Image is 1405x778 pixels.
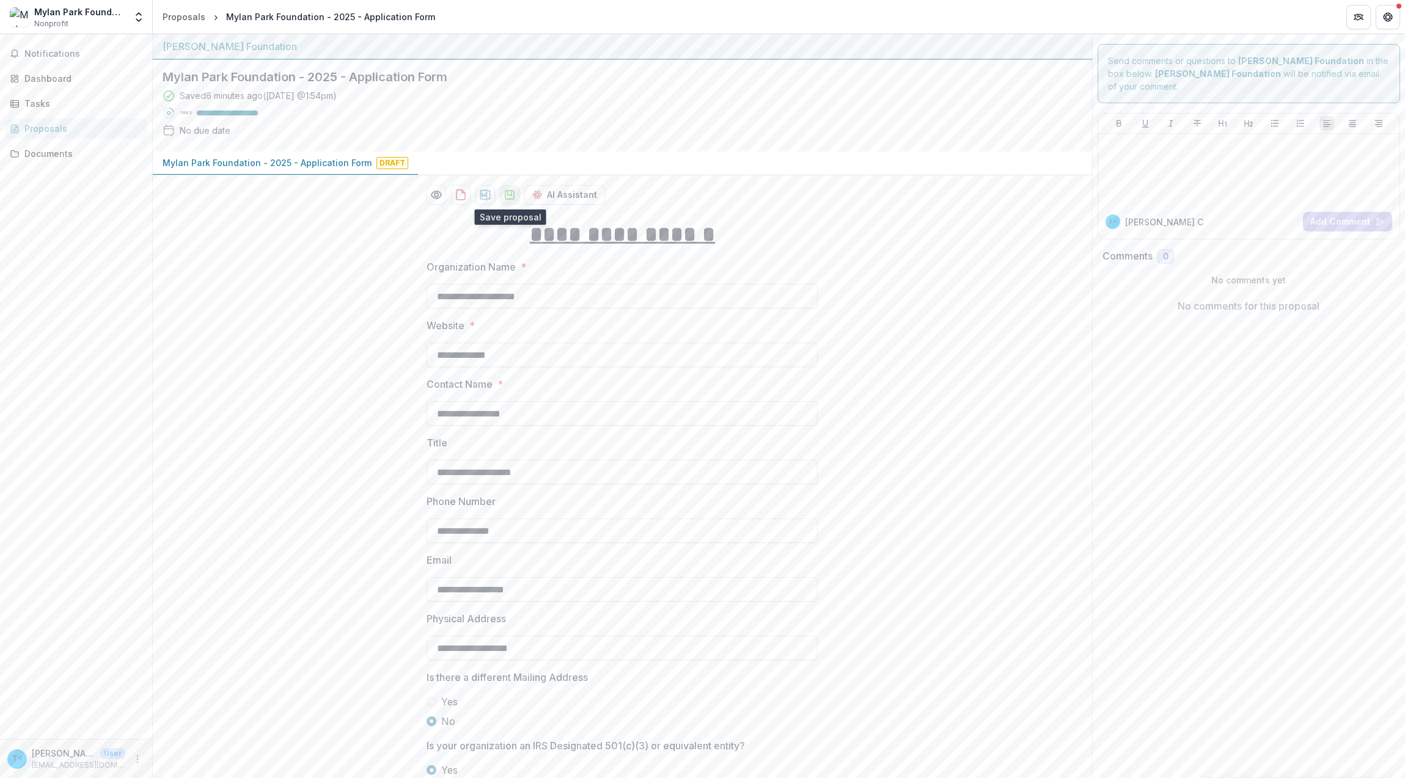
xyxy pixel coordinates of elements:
[1376,5,1400,29] button: Get Help
[1125,216,1203,228] p: [PERSON_NAME] C
[475,185,495,205] button: download-proposal
[1102,250,1153,262] h2: Comments
[24,147,138,160] div: Documents
[158,8,440,26] nav: breadcrumb
[1190,116,1205,131] button: Strike
[34,18,68,29] span: Nonprofit
[524,185,605,205] button: AI Assistant
[24,72,138,85] div: Dashboard
[1102,274,1395,286] p: No comments yet
[1138,116,1153,131] button: Underline
[5,144,147,164] a: Documents
[427,494,496,509] p: Phone Number
[1098,44,1400,103] div: Send comments or questions to in the box below. will be notified via email of your comment.
[500,185,519,205] button: download-proposal
[10,7,29,27] img: Mylan Park Foundation
[427,670,588,685] p: Is there a different Mailing Address
[1155,68,1281,79] strong: [PERSON_NAME] Foundation
[1346,5,1371,29] button: Partners
[1303,212,1392,231] button: Add Comment
[163,39,1082,54] div: [PERSON_NAME] Foundation
[24,49,142,59] span: Notifications
[427,377,493,391] p: Contact Name
[130,752,145,766] button: More
[100,748,125,759] p: User
[226,10,435,23] div: Mylan Park Foundation - 2025 - Application Form
[24,122,138,135] div: Proposals
[180,89,337,102] div: Saved 6 minutes ago ( [DATE] @ 1:54pm )
[180,109,192,117] p: 100 %
[163,70,1063,84] h2: Mylan Park Foundation - 2025 - Application Form
[1319,116,1334,131] button: Align Left
[427,553,452,567] p: Email
[32,747,95,760] p: [PERSON_NAME] <[EMAIL_ADDRESS][DOMAIN_NAME]>
[427,318,464,333] p: Website
[5,44,147,64] button: Notifications
[441,714,455,729] span: No
[376,157,408,169] span: Draft
[180,124,230,137] div: No due date
[1164,116,1178,131] button: Italicize
[427,738,745,753] p: Is your organization an IRS Designated 501(c)(3) or equivalent entity?
[427,611,506,626] p: Physical Address
[5,68,147,89] a: Dashboard
[32,760,125,771] p: [EMAIL_ADDRESS][DOMAIN_NAME]
[427,435,447,450] p: Title
[5,118,147,139] a: Proposals
[1267,116,1282,131] button: Bullet List
[1293,116,1308,131] button: Ordered List
[451,185,471,205] button: download-proposal
[1109,219,1117,225] div: Terri Cutright <territrc@gmail.com>
[12,755,23,763] div: Terri Cutright <territrc@gmail.com>
[427,185,446,205] button: Preview 09c16cf4-804f-4359-86d7-8d268c90cb65-0.pdf
[24,97,138,110] div: Tasks
[1163,252,1168,262] span: 0
[1345,116,1360,131] button: Align Center
[158,8,210,26] a: Proposals
[1241,116,1256,131] button: Heading 2
[1216,116,1230,131] button: Heading 1
[163,10,205,23] div: Proposals
[441,694,458,709] span: Yes
[1178,299,1319,313] p: No comments for this proposal
[34,5,125,18] div: Mylan Park Foundation
[130,5,147,29] button: Open entity switcher
[163,156,372,169] p: Mylan Park Foundation - 2025 - Application Form
[427,260,516,274] p: Organization Name
[1238,56,1364,66] strong: [PERSON_NAME] Foundation
[441,763,458,777] span: Yes
[1112,116,1126,131] button: Bold
[1371,116,1386,131] button: Align Right
[5,93,147,114] a: Tasks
